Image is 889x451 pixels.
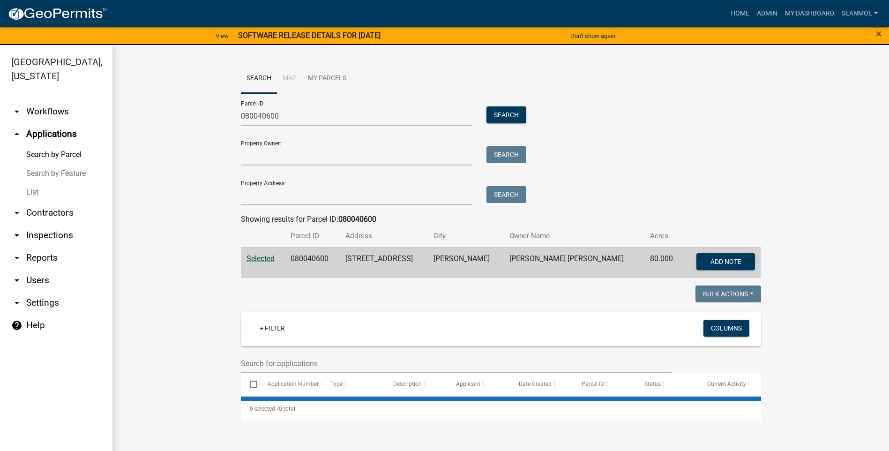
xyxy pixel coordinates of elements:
[11,252,22,263] i: arrow_drop_down
[876,27,882,40] span: ×
[456,381,480,387] span: Applicant
[703,320,749,337] button: Columns
[11,230,22,241] i: arrow_drop_down
[11,128,22,140] i: arrow_drop_up
[393,381,422,387] span: Description
[241,354,672,373] input: Search for applications
[11,320,22,331] i: help
[504,247,644,278] td: [PERSON_NAME] [PERSON_NAME]
[696,253,755,270] button: Add Note
[519,381,552,387] span: Date Created
[695,286,761,302] button: Bulk Actions
[447,373,510,396] datatable-header-cell: Applicant
[644,247,683,278] td: 80.000
[241,397,761,421] div: 0 total
[486,106,526,123] button: Search
[384,373,447,396] datatable-header-cell: Description
[838,5,882,23] a: SeanMoe
[753,5,781,23] a: Admin
[241,214,761,225] div: Showing results for Parcel ID:
[11,207,22,218] i: arrow_drop_down
[302,64,352,94] a: My Parcels
[247,254,275,263] a: Selected
[486,146,526,163] button: Search
[268,381,319,387] span: Application Number
[428,225,503,247] th: City
[250,406,279,412] span: 0 selected /
[285,247,340,278] td: 080040600
[876,28,882,39] button: Close
[241,373,259,396] datatable-header-cell: Select
[504,225,644,247] th: Owner Name
[241,64,277,94] a: Search
[573,373,635,396] datatable-header-cell: Parcel ID
[321,373,384,396] datatable-header-cell: Type
[285,225,340,247] th: Parcel ID
[644,381,661,387] span: Status
[252,320,292,337] a: + Filter
[707,381,746,387] span: Current Activity
[11,106,22,117] i: arrow_drop_down
[510,373,573,396] datatable-header-cell: Date Created
[11,275,22,286] i: arrow_drop_down
[259,373,321,396] datatable-header-cell: Application Number
[330,381,343,387] span: Type
[567,28,619,44] button: Don't show again
[238,31,381,40] strong: SOFTWARE RELEASE DETAILS FOR [DATE]
[212,28,232,44] a: View
[582,381,604,387] span: Parcel ID
[340,225,428,247] th: Address
[635,373,698,396] datatable-header-cell: Status
[644,225,683,247] th: Acres
[710,257,741,265] span: Add Note
[428,247,503,278] td: [PERSON_NAME]
[698,373,761,396] datatable-header-cell: Current Activity
[781,5,838,23] a: My Dashboard
[727,5,753,23] a: Home
[486,186,526,203] button: Search
[340,247,428,278] td: [STREET_ADDRESS]
[11,297,22,308] i: arrow_drop_down
[338,215,376,224] strong: 080040600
